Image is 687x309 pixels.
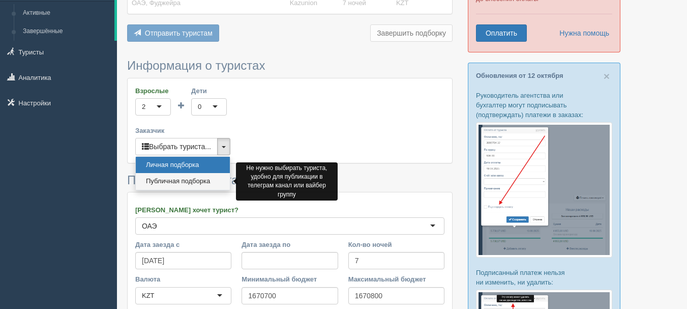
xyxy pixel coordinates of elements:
[127,173,238,187] span: Пожелания туриста
[135,274,231,284] label: Валюта
[145,29,213,37] span: Отправить туристам
[135,126,444,135] label: Заказчик
[476,268,612,287] p: Подписанный платеж нельзя ни изменить, ни удалить:
[142,221,157,231] div: ОАЭ
[476,91,612,120] p: Руководитель агентства или бухгалтер могут подписывать (подтверждать) платежи в заказах:
[135,86,171,96] label: Взрослые
[242,274,338,284] label: Минимальный бюджет
[136,157,230,174] a: Личная подборка
[127,24,219,42] button: Отправить туристам
[348,274,444,284] label: Максимальный бюджет
[136,173,230,190] a: Публичная подборка
[142,291,155,301] div: KZT
[135,205,444,215] label: [PERSON_NAME] хочет турист?
[604,71,610,81] button: Close
[476,24,527,42] a: Оплатить
[476,122,612,258] img: %D0%BF%D0%BE%D0%B4%D1%82%D0%B2%D0%B5%D1%80%D0%B6%D0%B4%D0%B5%D0%BD%D0%B8%D0%B5-%D0%BE%D0%BF%D0%BB...
[604,70,610,82] span: ×
[242,240,338,249] label: Дата заезда по
[142,102,145,112] div: 2
[18,22,114,41] a: Завершённые
[348,252,444,269] input: 7-10 или 7,10,14
[135,138,218,155] button: Выбрать туриста...
[135,240,231,249] label: Дата заезда с
[476,72,563,79] a: Обновления от 12 октября
[198,102,201,112] div: 0
[370,24,453,42] button: Завершить подборку
[236,162,338,201] div: Не нужно выбирать туриста, удобно для публикации в телеграм канал или вайбер группу
[553,24,610,42] a: Нужна помощь
[18,4,114,22] a: Активные
[348,240,444,249] label: Кол-во ночей
[191,86,227,96] label: Дети
[127,59,453,72] h3: Информация о туристах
